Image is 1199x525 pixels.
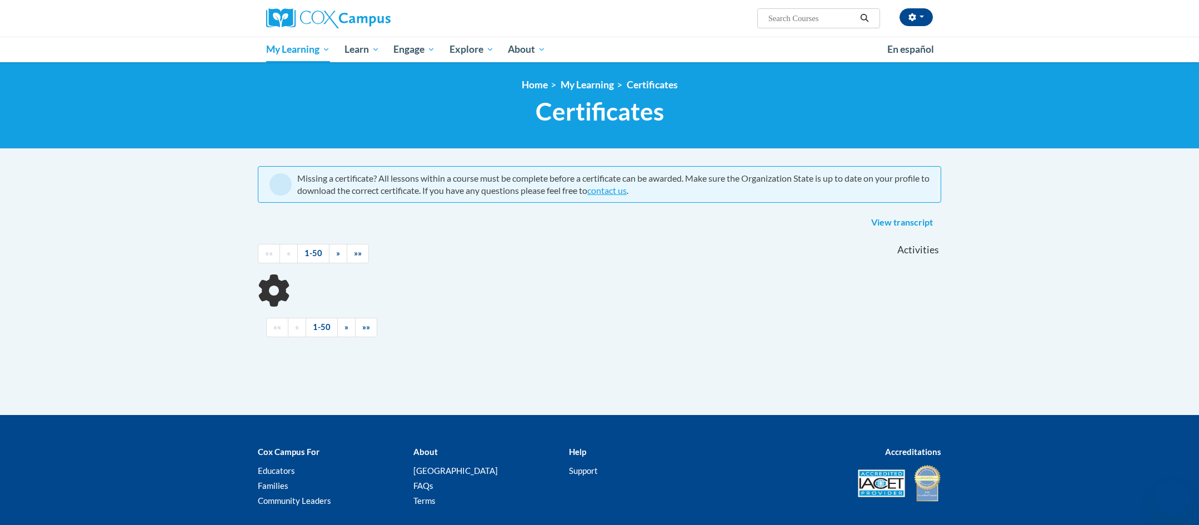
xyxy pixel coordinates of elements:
[362,322,370,332] span: »»
[287,248,291,258] span: «
[344,43,379,56] span: Learn
[856,12,873,25] button: Search
[258,466,295,476] a: Educators
[347,244,369,263] a: End
[880,38,941,61] a: En español
[306,318,338,337] a: 1-50
[900,8,933,26] button: Account Settings
[266,318,288,337] a: Begining
[442,37,501,62] a: Explore
[393,43,435,56] span: Engage
[258,481,288,491] a: Families
[265,248,273,258] span: ««
[329,244,347,263] a: Next
[508,43,546,56] span: About
[297,172,930,197] div: Missing a certificate? All lessons within a course must be complete before a certificate can be a...
[266,8,477,28] a: Cox Campus
[449,43,494,56] span: Explore
[258,244,280,263] a: Begining
[355,318,377,337] a: End
[337,37,387,62] a: Learn
[863,214,941,232] a: View transcript
[279,244,298,263] a: Previous
[288,318,306,337] a: Previous
[258,496,331,506] a: Community Leaders
[337,318,356,337] a: Next
[413,447,438,457] b: About
[344,322,348,332] span: »
[522,79,548,91] a: Home
[249,37,950,62] div: Main menu
[295,322,299,332] span: «
[258,447,319,457] b: Cox Campus For
[386,37,442,62] a: Engage
[885,447,941,457] b: Accreditations
[587,185,627,196] a: contact us
[354,248,362,258] span: »»
[569,447,586,457] b: Help
[627,79,678,91] a: Certificates
[297,244,329,263] a: 1-50
[273,322,281,332] span: ««
[259,37,337,62] a: My Learning
[561,79,614,91] a: My Learning
[266,8,391,28] img: Cox Campus
[413,496,436,506] a: Terms
[569,466,598,476] a: Support
[897,244,939,256] span: Activities
[536,97,664,126] span: Certificates
[887,43,934,55] span: En español
[266,43,330,56] span: My Learning
[336,248,340,258] span: »
[767,12,856,25] input: Search Courses
[501,37,553,62] a: About
[858,469,905,497] img: Accredited IACET® Provider
[913,464,941,503] img: IDA® Accredited
[413,481,433,491] a: FAQs
[413,466,498,476] a: [GEOGRAPHIC_DATA]
[1155,481,1190,516] iframe: Button to launch messaging window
